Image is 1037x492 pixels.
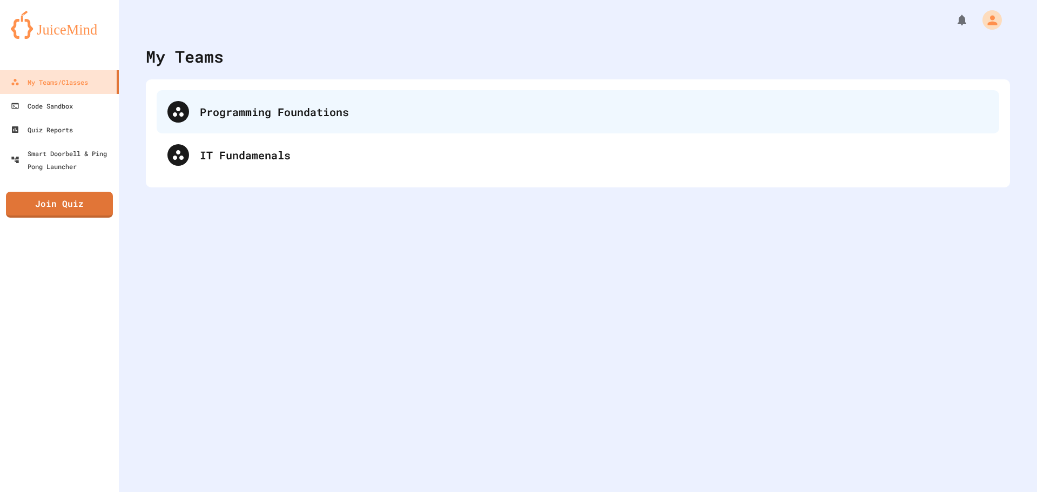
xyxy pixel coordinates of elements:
div: My Notifications [935,11,971,29]
div: Programming Foundations [157,90,999,133]
div: Quiz Reports [11,123,73,136]
div: IT Fundamenals [200,147,988,163]
div: IT Fundamenals [157,133,999,177]
div: My Account [971,8,1005,32]
div: Smart Doorbell & Ping Pong Launcher [11,147,115,173]
div: Programming Foundations [200,104,988,120]
div: Code Sandbox [11,99,73,112]
div: My Teams [146,44,224,69]
a: Join Quiz [6,192,113,218]
img: logo-orange.svg [11,11,108,39]
div: My Teams/Classes [11,76,88,89]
